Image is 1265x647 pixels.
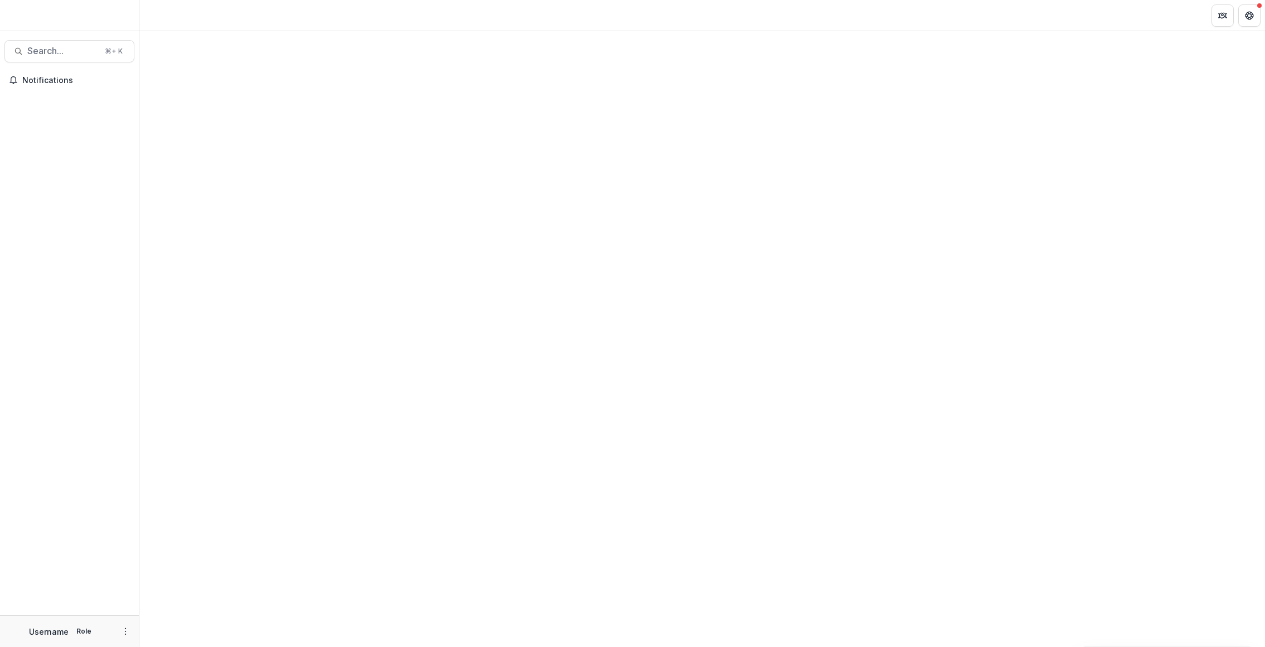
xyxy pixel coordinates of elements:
button: Get Help [1238,4,1261,27]
span: Notifications [22,76,130,85]
button: Search... [4,40,134,62]
button: Notifications [4,71,134,89]
p: Role [73,626,95,636]
button: More [119,625,132,638]
p: Username [29,626,69,638]
div: ⌘ + K [103,45,125,57]
nav: breadcrumb [144,7,191,23]
span: Search... [27,46,98,56]
button: Partners [1211,4,1234,27]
